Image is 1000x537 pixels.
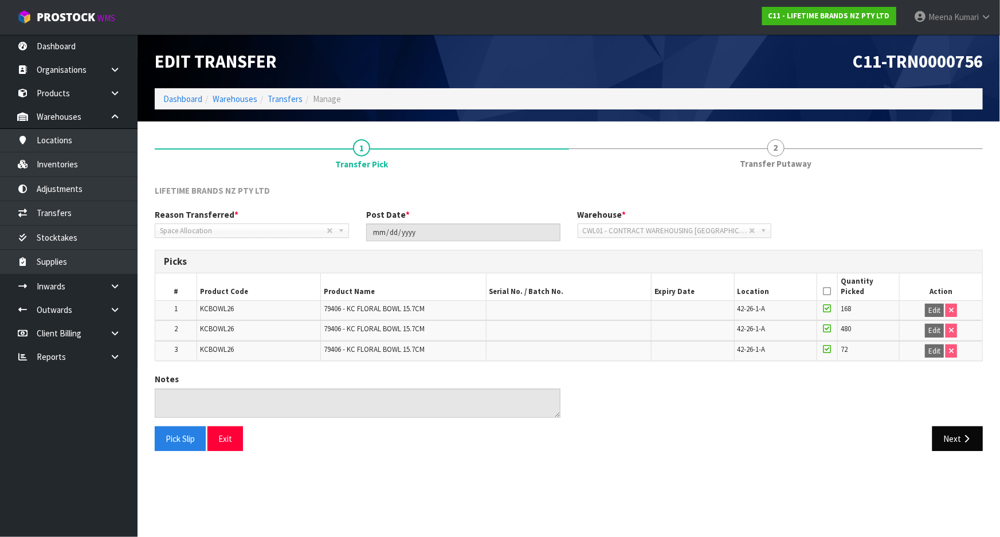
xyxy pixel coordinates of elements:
[155,185,270,196] span: LIFETIME BRANDS NZ PTY LTD
[37,10,95,25] span: ProStock
[213,93,257,104] a: Warehouses
[734,273,817,300] th: Location
[932,426,983,451] button: Next
[17,10,32,24] img: cube-alt.png
[155,273,197,300] th: #
[155,373,179,385] label: Notes
[324,324,425,334] span: 79406 - KC FLORAL BOWL 15.7CM
[197,273,320,300] th: Product Code
[97,13,115,23] small: WMS
[200,324,234,334] span: KCBOWL26
[954,11,979,22] span: Kumari
[313,93,341,104] span: Manage
[207,426,243,451] button: Exit
[738,324,766,334] span: 42-26-1-A
[767,139,785,156] span: 2
[652,273,734,300] th: Expiry Date
[853,50,983,72] span: C11-TRN0000756
[925,344,944,358] button: Edit
[155,176,983,460] span: Transfer Pick
[335,158,388,170] span: Transfer Pick
[155,50,277,72] span: Edit Transfer
[768,11,890,21] strong: C11 - LIFETIME BRANDS NZ PTY LTD
[324,344,425,354] span: 79406 - KC FLORAL BOWL 15.7CM
[163,93,202,104] a: Dashboard
[164,256,974,267] h3: Picks
[366,209,410,221] label: Post Date
[925,324,944,338] button: Edit
[174,304,178,313] span: 1
[366,224,560,241] input: Post Date
[155,426,206,451] button: Pick Slip
[583,224,750,238] span: CWL01 - CONTRACT WAREHOUSING [GEOGRAPHIC_DATA]
[925,304,944,318] button: Edit
[740,158,811,170] span: Transfer Putaway
[762,7,896,25] a: C11 - LIFETIME BRANDS NZ PTY LTD
[928,11,952,22] span: Meena
[321,273,487,300] th: Product Name
[174,344,178,354] span: 3
[324,304,425,313] span: 79406 - KC FLORAL BOWL 15.7CM
[268,93,303,104] a: Transfers
[155,209,238,221] label: Reason Transferred
[353,139,370,156] span: 1
[578,209,626,221] label: Warehouse
[200,344,234,354] span: KCBOWL26
[200,304,234,313] span: KCBOWL26
[837,273,899,300] th: Quantity Picked
[486,273,652,300] th: Serial No. / Batch No.
[174,324,178,334] span: 2
[841,344,848,354] span: 72
[738,304,766,313] span: 42-26-1-A
[841,304,851,313] span: 168
[900,273,982,300] th: Action
[841,324,851,334] span: 480
[160,224,327,238] span: Space Allocation
[738,344,766,354] span: 42-26-1-A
